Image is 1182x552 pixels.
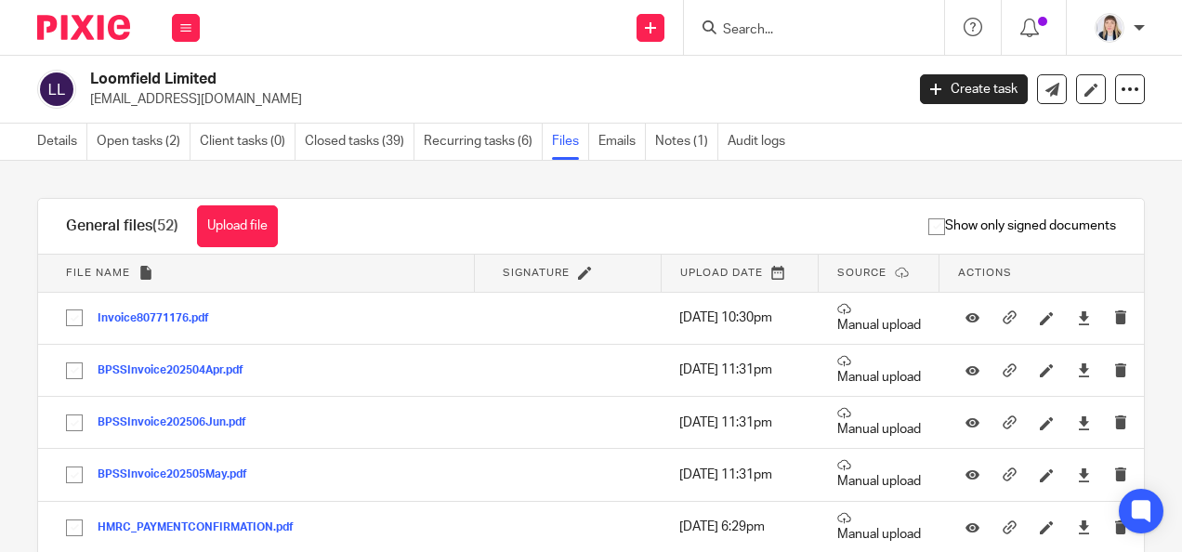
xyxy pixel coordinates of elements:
[837,268,886,278] span: Source
[57,510,92,545] input: Select
[721,22,888,39] input: Search
[920,74,1028,104] a: Create task
[424,124,543,160] a: Recurring tasks (6)
[98,416,260,429] button: BPSSInvoice202506Jun.pdf
[837,458,921,491] p: Manual upload
[57,353,92,388] input: Select
[503,268,570,278] span: Signature
[1077,414,1091,432] a: Download
[1077,309,1091,327] a: Download
[679,518,800,536] p: [DATE] 6:29pm
[598,124,646,160] a: Emails
[837,406,921,439] p: Manual upload
[98,364,257,377] button: BPSSInvoice202504Apr.pdf
[57,457,92,493] input: Select
[37,70,76,109] img: svg%3E
[90,70,731,89] h2: Loomfield Limited
[98,312,223,325] button: Invoice80771176.pdf
[152,218,178,233] span: (52)
[928,217,1116,235] span: Show only signed documents
[37,124,87,160] a: Details
[197,205,278,247] button: Upload file
[57,405,92,440] input: Select
[37,15,130,40] img: Pixie
[66,268,130,278] span: File name
[655,124,718,160] a: Notes (1)
[837,354,921,387] p: Manual upload
[90,90,892,109] p: [EMAIL_ADDRESS][DOMAIN_NAME]
[680,268,763,278] span: Upload date
[958,268,1012,278] span: Actions
[679,361,800,379] p: [DATE] 11:31pm
[97,124,190,160] a: Open tasks (2)
[552,124,589,160] a: Files
[57,300,92,335] input: Select
[1095,13,1124,43] img: Carlean%20Parker%20Pic.jpg
[837,511,921,544] p: Manual upload
[305,124,414,160] a: Closed tasks (39)
[98,521,308,534] button: HMRC_PAYMENTCONFIRMATION.pdf
[200,124,295,160] a: Client tasks (0)
[66,217,178,236] h1: General files
[679,466,800,484] p: [DATE] 11:31pm
[98,468,261,481] button: BPSSInvoice202505May.pdf
[1077,466,1091,484] a: Download
[679,414,800,432] p: [DATE] 11:31pm
[679,309,800,327] p: [DATE] 10:30pm
[1077,518,1091,536] a: Download
[728,124,795,160] a: Audit logs
[1077,361,1091,379] a: Download
[837,302,921,335] p: Manual upload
